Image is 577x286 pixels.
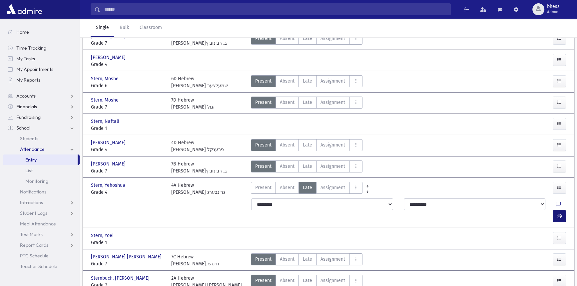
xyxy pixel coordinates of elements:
[91,97,120,104] span: Stern, Moshe
[320,256,345,263] span: Assignment
[20,221,56,227] span: Meal Attendance
[171,160,227,174] div: 7B Hebrew [PERSON_NAME]ב. רבינוביץ
[3,64,80,75] a: My Appointments
[91,75,120,82] span: Stern, Moshe
[3,43,80,53] a: Time Tracking
[134,19,167,37] a: Classroom
[16,104,37,110] span: Financials
[171,182,225,196] div: 4A Hebrew [PERSON_NAME] גרינבערג
[3,75,80,85] a: My Reports
[3,186,80,197] a: Notifications
[280,78,294,85] span: Absent
[280,256,294,263] span: Absent
[320,78,345,85] span: Assignment
[91,275,151,282] span: Sternbuch, [PERSON_NAME]
[3,218,80,229] a: Meal Attendance
[251,253,362,267] div: AttTypes
[3,91,80,101] a: Accounts
[91,253,163,260] span: [PERSON_NAME] [PERSON_NAME]
[91,118,121,125] span: Stern, Naftali
[16,77,40,83] span: My Reports
[16,125,30,131] span: School
[20,263,57,269] span: Teacher Schedule
[280,184,294,191] span: Absent
[251,182,362,196] div: AttTypes
[20,146,45,152] span: Attendance
[320,142,345,148] span: Assignment
[251,75,362,89] div: AttTypes
[280,277,294,284] span: Absent
[251,33,362,47] div: AttTypes
[280,99,294,106] span: Absent
[303,184,312,191] span: Late
[114,19,134,37] a: Bulk
[3,27,80,37] a: Home
[303,99,312,106] span: Late
[171,97,215,111] div: 7D Hebrew [PERSON_NAME] זמל
[20,210,47,216] span: Student Logs
[91,182,127,189] span: Stern, Yehoshua
[320,184,345,191] span: Assignment
[91,61,165,68] span: Grade 4
[20,136,38,142] span: Students
[25,157,37,163] span: Entry
[16,29,29,35] span: Home
[20,231,43,237] span: Test Marks
[5,3,44,16] img: AdmirePro
[3,240,80,250] a: Report Cards
[20,189,46,195] span: Notifications
[16,66,53,72] span: My Appointments
[100,3,450,15] input: Search
[3,53,80,64] a: My Tasks
[16,93,36,99] span: Accounts
[3,197,80,208] a: Infractions
[91,260,165,267] span: Grade 7
[280,142,294,148] span: Absent
[3,123,80,133] a: School
[320,163,345,170] span: Assignment
[280,163,294,170] span: Absent
[251,139,362,153] div: AttTypes
[320,35,345,42] span: Assignment
[255,163,272,170] span: Present
[20,199,43,205] span: Infractions
[3,261,80,272] a: Teacher Schedule
[91,54,127,61] span: [PERSON_NAME]
[255,256,272,263] span: Present
[171,139,224,153] div: 4D Hebrew [PERSON_NAME] פרענקל
[3,112,80,123] a: Fundraising
[3,176,80,186] a: Monitoring
[91,19,114,37] a: Single
[3,133,80,144] a: Students
[251,97,362,111] div: AttTypes
[255,78,272,85] span: Present
[16,114,41,120] span: Fundraising
[20,242,48,248] span: Report Cards
[303,142,312,148] span: Late
[255,142,272,148] span: Present
[3,165,80,176] a: List
[91,82,165,89] span: Grade 6
[547,4,560,9] span: bhess
[3,154,78,165] a: Entry
[91,146,165,153] span: Grade 4
[25,167,33,173] span: List
[3,144,80,154] a: Attendance
[91,139,127,146] span: [PERSON_NAME]
[16,45,46,51] span: Time Tracking
[3,208,80,218] a: Student Logs
[303,35,312,42] span: Late
[91,125,165,132] span: Grade 1
[171,33,227,47] div: 7B Hebrew [PERSON_NAME]ב. רבינוביץ
[547,9,560,15] span: Admin
[320,99,345,106] span: Assignment
[91,104,165,111] span: Grade 7
[91,160,127,167] span: [PERSON_NAME]
[303,163,312,170] span: Late
[255,277,272,284] span: Present
[303,78,312,85] span: Late
[3,250,80,261] a: PTC Schedule
[91,239,165,246] span: Grade 1
[303,256,312,263] span: Late
[91,189,165,196] span: Grade 4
